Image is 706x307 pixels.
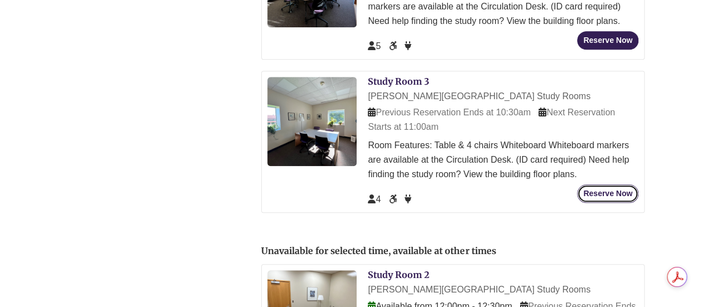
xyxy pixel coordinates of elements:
[577,31,638,50] button: Reserve Now
[405,41,411,51] span: Power Available
[368,108,615,131] span: Next Reservation Starts at 11:00am
[267,77,357,166] img: Study Room 3
[368,269,429,280] a: Study Room 2
[368,41,381,51] span: The capacity of this space
[368,138,638,181] div: Room Features: Table & 4 chairs Whiteboard Whiteboard markers are available at the Circulation De...
[368,76,429,87] a: Study Room 3
[368,194,381,204] span: The capacity of this space
[261,246,645,256] h2: Unavailable for selected time, available at other times
[368,282,638,297] div: [PERSON_NAME][GEOGRAPHIC_DATA] Study Rooms
[389,41,399,51] span: Accessible Seat/Space
[368,89,638,104] div: [PERSON_NAME][GEOGRAPHIC_DATA] Study Rooms
[389,194,399,204] span: Accessible Seat/Space
[405,194,411,204] span: Power Available
[577,184,638,203] button: Reserve Now
[368,108,530,117] span: Previous Reservation Ends at 10:30am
